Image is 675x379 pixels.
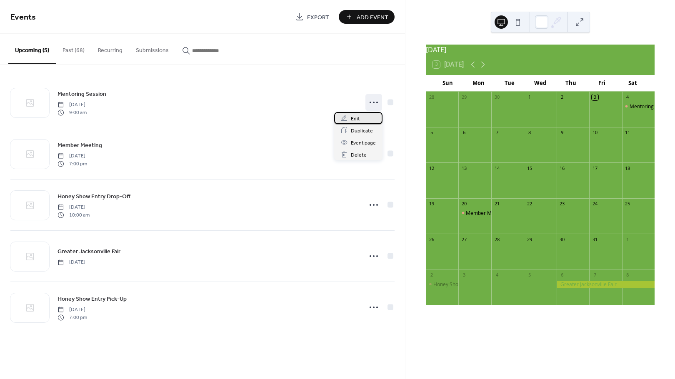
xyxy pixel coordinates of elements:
div: 24 [592,201,598,207]
div: 4 [625,94,631,100]
span: 10:00 am [57,211,90,219]
span: 9:00 am [57,109,87,116]
div: 23 [559,201,565,207]
div: 1 [625,236,631,242]
div: 10 [592,130,598,136]
button: Upcoming (5) [8,34,56,64]
a: Honey Show Entry Drop-Off [57,192,130,201]
div: Member Meeting [458,209,491,217]
a: Mentoring Session [57,89,106,99]
div: Mentoring Session [622,103,655,110]
span: Member Meeting [57,141,102,150]
span: Events [10,9,36,25]
div: 6 [559,272,565,278]
button: Recurring [91,34,129,63]
div: 4 [494,272,500,278]
div: Mentoring Session [630,103,673,110]
span: [DATE] [57,204,90,211]
div: 20 [461,201,467,207]
div: 19 [428,201,435,207]
div: 18 [625,165,631,171]
span: [DATE] [57,259,85,266]
button: Submissions [129,34,175,63]
span: Add Event [357,13,388,22]
a: Member Meeting [57,140,102,150]
button: Add Event [339,10,395,24]
div: 12 [428,165,435,171]
div: Member Meeting [466,209,506,217]
span: Export [307,13,329,22]
div: Honey Show Entry Drop-Off [426,281,458,288]
div: 31 [592,236,598,242]
div: Fri [586,75,617,92]
div: Honey Show Entry Drop-Off [433,281,497,288]
div: 27 [461,236,467,242]
div: 29 [461,94,467,100]
div: 17 [592,165,598,171]
div: Sun [432,75,463,92]
div: Wed [525,75,556,92]
a: Honey Show Entry Pick-Up [57,294,127,304]
span: 7:00 pm [57,160,87,167]
div: 30 [494,94,500,100]
div: 6 [461,130,467,136]
div: 2 [428,272,435,278]
div: 5 [428,130,435,136]
button: Past (68) [56,34,91,63]
div: 28 [494,236,500,242]
div: Greater Jacksonville Fair [557,281,655,288]
a: Export [289,10,335,24]
div: 3 [592,94,598,100]
div: 21 [494,201,500,207]
div: 9 [559,130,565,136]
div: 5 [526,272,532,278]
div: 26 [428,236,435,242]
div: 8 [526,130,532,136]
div: 8 [625,272,631,278]
span: [DATE] [57,101,87,109]
div: 29 [526,236,532,242]
span: Honey Show Entry Pick-Up [57,295,127,304]
div: 11 [625,130,631,136]
div: 16 [559,165,565,171]
div: [DATE] [426,45,655,55]
span: [DATE] [57,152,87,160]
div: 7 [494,130,500,136]
div: 3 [461,272,467,278]
div: 25 [625,201,631,207]
div: 22 [526,201,532,207]
div: Sat [617,75,648,92]
div: 2 [559,94,565,100]
div: 1 [526,94,532,100]
span: Edit [351,115,360,123]
div: 28 [428,94,435,100]
span: Duplicate [351,127,373,135]
span: [DATE] [57,306,87,314]
div: 15 [526,165,532,171]
div: 7 [592,272,598,278]
span: Delete [351,151,367,160]
span: Event page [351,139,376,147]
span: 7:00 pm [57,314,87,321]
div: 30 [559,236,565,242]
div: 14 [494,165,500,171]
div: Thu [555,75,586,92]
div: Mon [463,75,494,92]
div: 13 [461,165,467,171]
a: Greater Jacksonville Fair [57,247,120,256]
div: Tue [494,75,525,92]
span: Mentoring Session [57,90,106,99]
